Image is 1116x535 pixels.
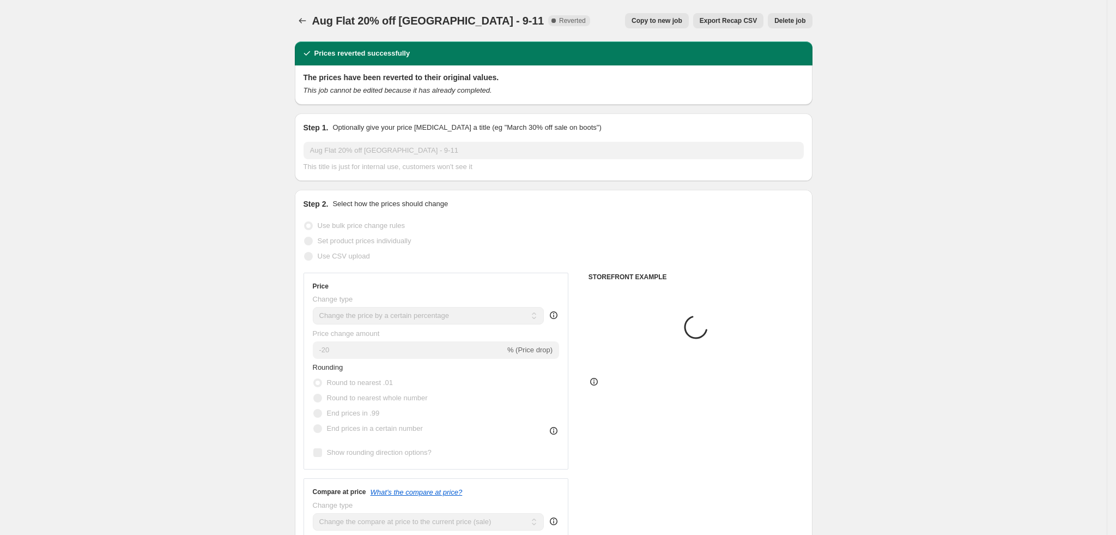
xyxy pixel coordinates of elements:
span: Reverted [559,16,586,25]
span: Change type [313,501,353,509]
span: Use bulk price change rules [318,221,405,230]
span: % (Price drop) [507,346,553,354]
span: Rounding [313,363,343,371]
span: End prices in .99 [327,409,380,417]
span: Copy to new job [632,16,682,25]
span: Use CSV upload [318,252,370,260]
h3: Compare at price [313,488,366,496]
input: -15 [313,341,505,359]
button: Delete job [768,13,812,28]
button: Price change jobs [295,13,310,28]
i: This job cannot be edited because it has already completed. [304,86,492,94]
h3: Price [313,282,329,291]
span: Round to nearest .01 [327,378,393,387]
div: help [548,516,559,527]
input: 30% off holiday sale [304,142,804,159]
span: Aug Flat 20% off [GEOGRAPHIC_DATA] - 9-11 [312,15,544,27]
h2: The prices have been reverted to their original values. [304,72,804,83]
span: Set product prices individually [318,237,411,245]
span: Delete job [774,16,805,25]
span: Show rounding direction options? [327,448,432,456]
span: End prices in a certain number [327,424,423,432]
span: This title is just for internal use, customers won't see it [304,163,472,171]
h2: Step 1. [304,122,329,133]
span: Export Recap CSV [700,16,757,25]
span: Round to nearest whole number [327,394,428,402]
span: Price change amount [313,329,380,338]
p: Optionally give your price [MEDICAL_DATA] a title (eg "March 30% off sale on boots") [332,122,601,133]
button: Export Recap CSV [693,13,763,28]
h6: STOREFRONT EXAMPLE [589,273,804,281]
p: Select how the prices should change [332,199,448,209]
button: What's the compare at price? [371,488,463,496]
h2: Prices reverted successfully [314,48,410,59]
div: help [548,310,559,321]
button: Copy to new job [625,13,689,28]
span: Change type [313,295,353,303]
h2: Step 2. [304,199,329,209]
